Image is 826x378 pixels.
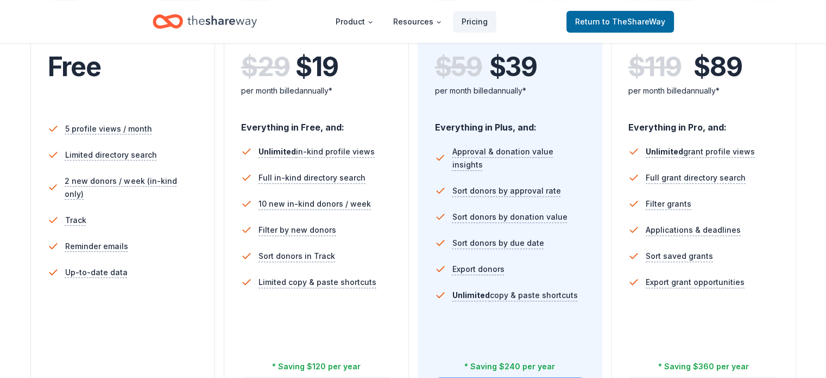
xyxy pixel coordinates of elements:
a: Returnto TheShareWay [566,11,674,33]
span: Approval & donation value insights [452,145,585,171]
span: Unlimited [258,147,296,156]
div: per month billed annually* [435,84,585,97]
span: Limited directory search [65,148,157,162]
div: per month billed annually* [241,84,392,97]
span: Limited copy & paste shortcuts [258,276,376,289]
span: Applications & deadlines [646,224,741,237]
span: Sort donors by donation value [452,210,568,224]
span: Reminder emails [65,240,128,253]
span: Track [65,214,86,227]
span: Filter grants [646,197,691,210]
span: $ 89 [693,52,742,82]
span: Sort donors by approval rate [452,184,561,197]
span: Sort donors by due date [452,237,544,250]
span: in-kind profile views [258,147,375,156]
span: Return [575,15,665,28]
div: Everything in Plus, and: [435,111,585,134]
span: Free [48,51,101,83]
button: Product [327,11,382,33]
span: Up-to-date data [65,266,128,279]
span: Export donors [452,263,505,276]
span: Filter by new donors [258,224,336,237]
div: Everything in Pro, and: [628,111,779,134]
div: * Saving $120 per year [272,360,361,373]
span: 2 new donors / week (in-kind only) [65,175,198,201]
span: Unlimited [452,290,490,300]
span: Sort saved grants [646,250,713,263]
span: $ 39 [489,52,537,82]
span: Export grant opportunities [646,276,745,289]
a: Pricing [453,11,496,33]
div: per month billed annually* [628,84,779,97]
span: grant profile views [646,147,755,156]
span: to TheShareWay [602,17,665,26]
span: Unlimited [646,147,683,156]
a: Home [153,9,257,34]
div: * Saving $360 per year [658,360,749,373]
span: Full in-kind directory search [258,171,365,184]
div: * Saving $240 per year [464,360,555,373]
nav: Main [327,9,496,34]
span: 10 new in-kind donors / week [258,197,371,210]
span: copy & paste shortcuts [452,290,578,300]
span: Sort donors in Track [258,250,335,263]
span: $ 19 [295,52,338,82]
span: 5 profile views / month [65,122,152,135]
div: Everything in Free, and: [241,111,392,134]
span: Full grant directory search [646,171,746,184]
button: Resources [384,11,451,33]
